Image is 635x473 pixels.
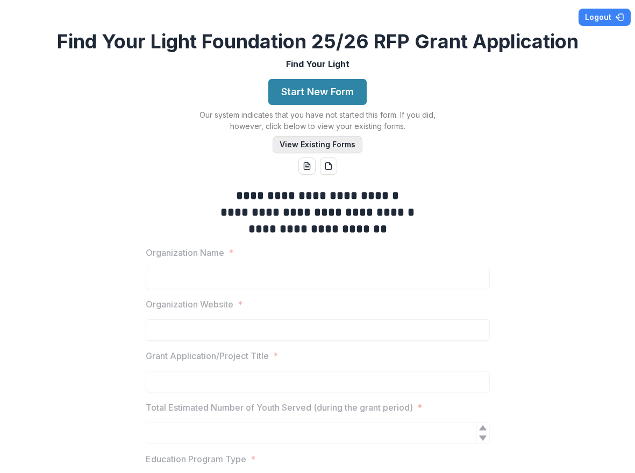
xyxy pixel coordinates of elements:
button: pdf-download [320,157,337,175]
p: Find Your Light [286,58,349,70]
button: Logout [579,9,631,26]
p: Total Estimated Number of Youth Served (during the grant period) [146,401,413,414]
p: Organization Name [146,246,224,259]
button: word-download [298,157,316,175]
p: Organization Website [146,298,233,311]
button: Start New Form [268,79,367,105]
p: Grant Application/Project Title [146,349,269,362]
p: Education Program Type [146,453,246,465]
h2: Find Your Light Foundation 25/26 RFP Grant Application [57,30,579,53]
button: View Existing Forms [273,136,362,153]
p: Our system indicates that you have not started this form. If you did, however, click below to vie... [183,109,452,132]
